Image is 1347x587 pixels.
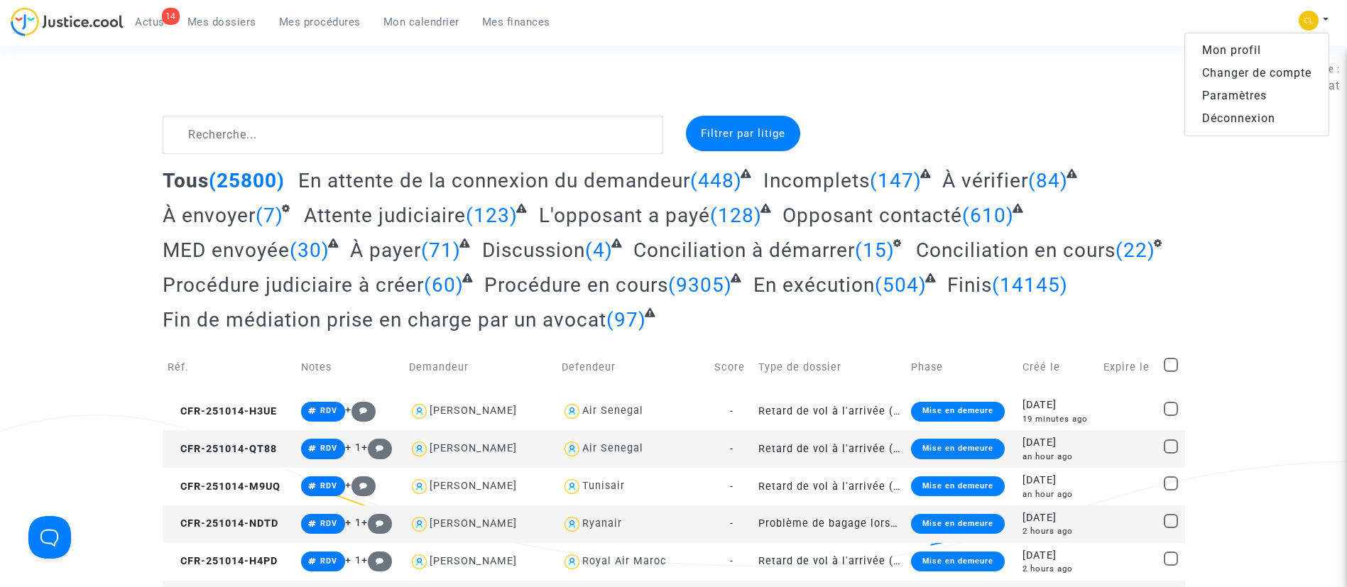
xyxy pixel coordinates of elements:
[585,238,613,262] span: (4)
[1018,342,1098,393] td: Créé le
[942,169,1028,192] span: À vérifier
[350,238,421,262] span: À payer
[557,342,709,393] td: Defendeur
[1022,525,1094,537] div: 2 hours ago
[482,238,585,262] span: Discussion
[471,11,562,33] a: Mes finances
[633,238,855,262] span: Conciliation à démarrer
[947,273,992,297] span: Finis
[582,517,622,530] div: Ryanair
[709,342,753,393] td: Score
[1022,563,1094,575] div: 2 hours ago
[279,16,361,28] span: Mes procédures
[176,11,268,33] a: Mes dossiers
[430,555,517,567] div: [PERSON_NAME]
[875,273,927,297] span: (504)
[268,11,372,33] a: Mes procédures
[482,16,550,28] span: Mes finances
[372,11,471,33] a: Mon calendrier
[163,238,290,262] span: MED envoyée
[345,517,361,529] span: + 1
[582,405,643,417] div: Air Senegal
[582,480,625,492] div: Tunisair
[430,480,517,492] div: [PERSON_NAME]
[562,439,582,459] img: icon-user.svg
[304,204,466,227] span: Attente judiciaire
[1022,413,1094,425] div: 19 minutes ago
[906,342,1018,393] td: Phase
[753,505,906,543] td: Problème de bagage lors d'un voyage en avion
[753,543,906,581] td: Retard de vol à l'arrivée (hors UE - Convention de [GEOGRAPHIC_DATA])
[870,169,922,192] span: (147)
[409,552,430,572] img: icon-user.svg
[1185,84,1329,107] a: Paramètres
[383,16,459,28] span: Mon calendrier
[409,514,430,534] img: icon-user.svg
[562,476,582,497] img: icon-user.svg
[992,273,1068,297] span: (14145)
[753,342,906,393] td: Type de dossier
[1022,548,1094,564] div: [DATE]
[290,238,329,262] span: (30)
[168,517,278,530] span: CFR-251014-NDTD
[606,308,646,331] span: (97)
[345,479,376,491] span: +
[562,552,582,572] img: icon-user.svg
[124,11,176,33] a: 14Actus
[168,481,280,493] span: CFR-251014-M9UQ
[1022,451,1094,463] div: an hour ago
[163,273,424,297] span: Procédure judiciaire à créer
[690,169,742,192] span: (448)
[753,393,906,430] td: Retard de vol à l'arrivée (Règlement CE n°261/2004)
[539,204,710,227] span: L'opposant a payé
[911,402,1005,422] div: Mise en demeure
[1185,62,1329,84] a: Changer de compte
[320,406,337,415] span: RDV
[582,555,667,567] div: Royal Air Maroc
[730,481,734,493] span: -
[1098,342,1159,393] td: Expire le
[296,342,405,393] td: Notes
[421,238,461,262] span: (71)
[1022,435,1094,451] div: [DATE]
[163,204,256,227] span: À envoyer
[345,441,361,454] span: + 1
[256,204,283,227] span: (7)
[1028,169,1068,192] span: (84)
[345,554,361,566] span: + 1
[168,555,278,567] span: CFR-251014-H4PD
[710,204,762,227] span: (128)
[730,555,734,567] span: -
[916,238,1116,262] span: Conciliation en cours
[1299,11,1319,31] img: 6fca9af68d76bfc0a5525c74dfee314f
[320,444,337,453] span: RDV
[753,430,906,468] td: Retard de vol à l'arrivée (hors UE - Convention de [GEOGRAPHIC_DATA])
[361,441,392,454] span: +
[701,127,785,140] span: Filtrer par litige
[298,169,690,192] span: En attente de la connexion du demandeur
[162,8,180,25] div: 14
[730,405,734,417] span: -
[163,169,209,192] span: Tous
[582,442,643,454] div: Air Senegal
[730,517,734,530] span: -
[1116,238,1155,262] span: (22)
[753,468,906,505] td: Retard de vol à l'arrivée (Règlement CE n°261/2004)
[1022,397,1094,413] div: [DATE]
[209,169,285,192] span: (25800)
[911,514,1005,534] div: Mise en demeure
[409,476,430,497] img: icon-user.svg
[1185,107,1329,130] a: Déconnexion
[753,273,875,297] span: En exécution
[28,516,71,559] iframe: Help Scout Beacon - Open
[163,308,606,331] span: Fin de médiation prise en charge par un avocat
[430,405,517,417] div: [PERSON_NAME]
[782,204,962,227] span: Opposant contacté
[163,342,296,393] td: Réf.
[361,517,392,529] span: +
[1022,473,1094,488] div: [DATE]
[430,442,517,454] div: [PERSON_NAME]
[855,238,895,262] span: (15)
[730,443,734,455] span: -
[409,439,430,459] img: icon-user.svg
